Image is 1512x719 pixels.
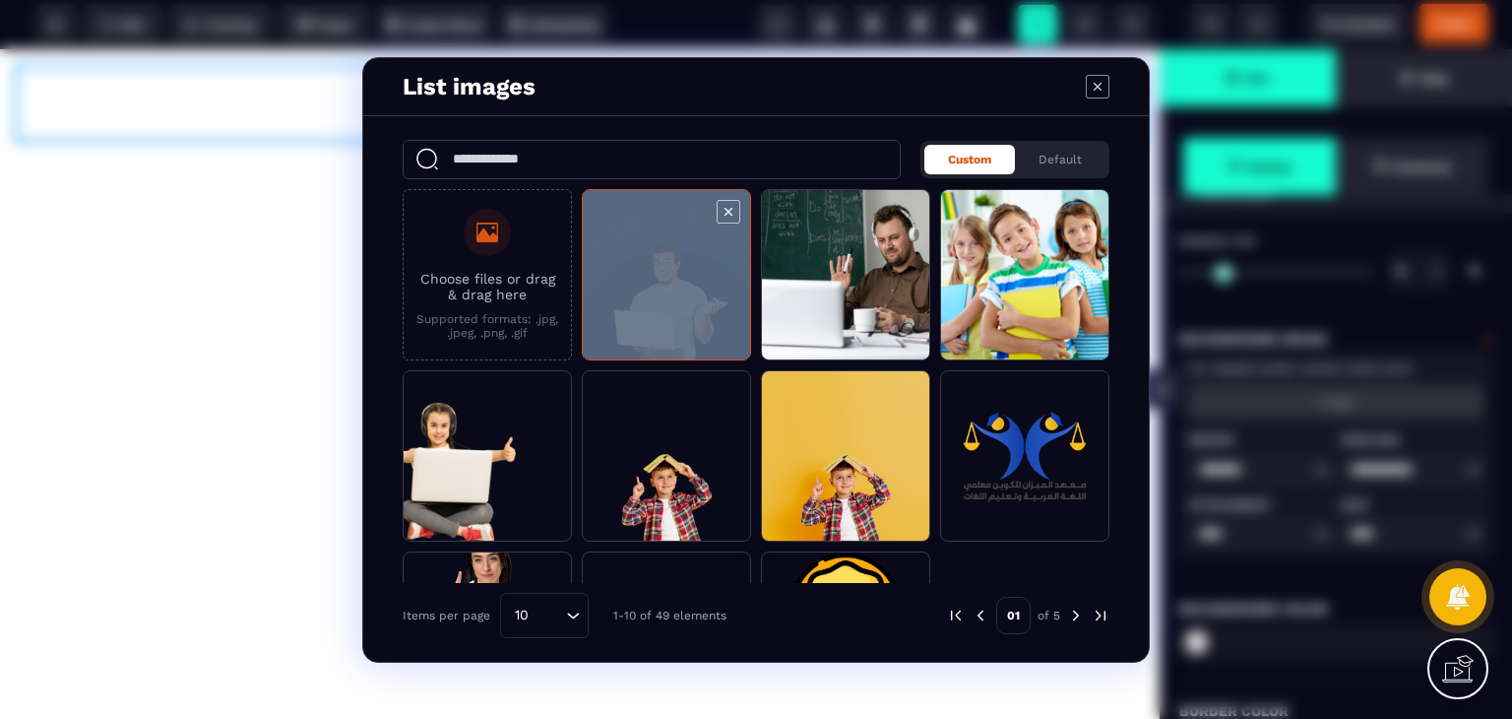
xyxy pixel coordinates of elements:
span: Default [1039,153,1082,166]
img: next [1092,607,1109,624]
input: Search for option [535,605,561,626]
p: of 5 [1038,608,1060,623]
h4: List images [403,73,535,100]
p: Items per page [403,609,490,622]
div: Search for option [500,593,589,638]
span: 10 [508,605,535,626]
p: 1-10 of 49 elements [613,609,726,622]
p: 01 [996,597,1031,634]
span: Custom [948,153,991,166]
img: next [1067,607,1085,624]
p: Supported formats: .jpg, .jpeg, .png, .gif [413,312,561,340]
img: prev [947,607,965,624]
p: Choose files or drag & drag here [413,271,561,302]
img: prev [972,607,989,624]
